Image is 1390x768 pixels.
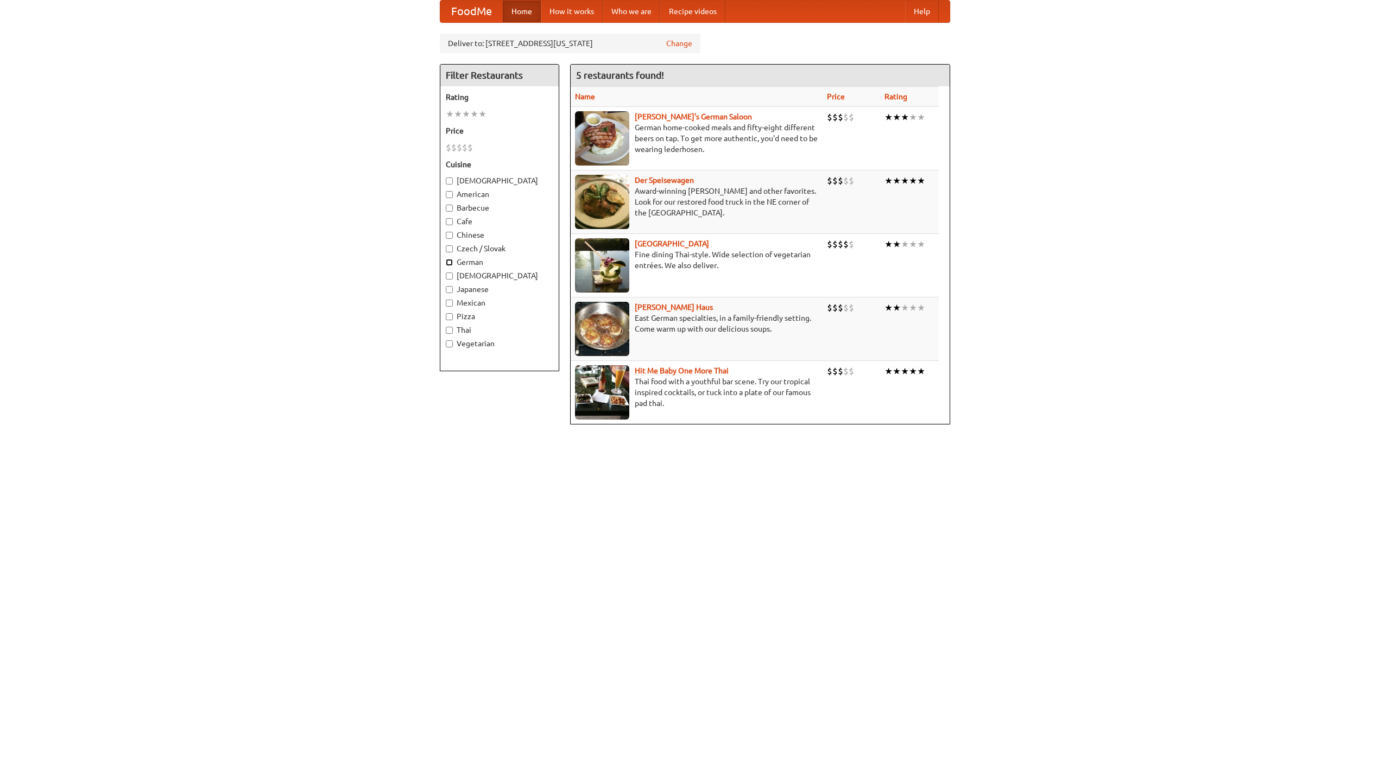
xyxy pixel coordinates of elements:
a: [GEOGRAPHIC_DATA] [635,239,709,248]
li: ★ [470,108,478,120]
li: $ [843,111,849,123]
a: [PERSON_NAME]'s German Saloon [635,112,752,121]
li: $ [457,142,462,154]
li: $ [827,175,832,187]
a: FoodMe [440,1,503,22]
li: ★ [893,238,901,250]
input: Vegetarian [446,340,453,347]
li: $ [827,238,832,250]
li: $ [849,302,854,314]
input: Mexican [446,300,453,307]
p: Fine dining Thai-style. Wide selection of vegetarian entrées. We also deliver. [575,249,818,271]
a: Recipe videos [660,1,725,22]
label: Cafe [446,216,553,227]
a: How it works [541,1,603,22]
a: Help [905,1,939,22]
li: ★ [917,111,925,123]
li: ★ [909,365,917,377]
img: satay.jpg [575,238,629,293]
li: $ [849,365,854,377]
p: Award-winning [PERSON_NAME] and other favorites. Look for our restored food truck in the NE corne... [575,186,818,218]
label: Vegetarian [446,338,553,349]
li: ★ [901,302,909,314]
li: $ [843,365,849,377]
li: ★ [884,238,893,250]
li: $ [838,302,843,314]
li: ★ [446,108,454,120]
p: German home-cooked meals and fifty-eight different beers on tap. To get more authentic, you'd nee... [575,122,818,155]
label: German [446,257,553,268]
li: ★ [478,108,486,120]
li: ★ [901,238,909,250]
li: ★ [917,175,925,187]
div: Deliver to: [STREET_ADDRESS][US_STATE] [440,34,700,53]
li: ★ [909,238,917,250]
li: ★ [454,108,462,120]
li: $ [827,365,832,377]
img: speisewagen.jpg [575,175,629,229]
li: $ [827,111,832,123]
p: East German specialties, in a family-friendly setting. Come warm up with our delicious soups. [575,313,818,334]
li: $ [832,238,838,250]
li: $ [827,302,832,314]
li: ★ [884,175,893,187]
a: Name [575,92,595,101]
li: $ [832,365,838,377]
li: $ [849,111,854,123]
a: Change [666,38,692,49]
p: Thai food with a youthful bar scene. Try our tropical inspired cocktails, or tuck into a plate of... [575,376,818,409]
h5: Rating [446,92,553,103]
img: kohlhaus.jpg [575,302,629,356]
a: Price [827,92,845,101]
label: Japanese [446,284,553,295]
li: $ [849,175,854,187]
li: ★ [893,365,901,377]
li: $ [843,302,849,314]
input: Czech / Slovak [446,245,453,252]
li: $ [832,302,838,314]
a: Who we are [603,1,660,22]
li: ★ [909,175,917,187]
h4: Filter Restaurants [440,65,559,86]
li: ★ [893,111,901,123]
li: $ [843,175,849,187]
li: ★ [917,302,925,314]
input: American [446,191,453,198]
h5: Price [446,125,553,136]
li: $ [832,175,838,187]
a: Hit Me Baby One More Thai [635,366,729,375]
li: ★ [884,111,893,123]
ng-pluralize: 5 restaurants found! [576,70,664,80]
label: Pizza [446,311,553,322]
input: German [446,259,453,266]
input: Barbecue [446,205,453,212]
li: $ [446,142,451,154]
h5: Cuisine [446,159,553,170]
li: $ [838,175,843,187]
li: $ [832,111,838,123]
li: ★ [462,108,470,120]
label: Mexican [446,297,553,308]
label: [DEMOGRAPHIC_DATA] [446,270,553,281]
li: ★ [884,302,893,314]
input: Japanese [446,286,453,293]
li: ★ [909,111,917,123]
li: $ [451,142,457,154]
input: [DEMOGRAPHIC_DATA] [446,272,453,280]
a: Der Speisewagen [635,176,694,185]
b: [PERSON_NAME] Haus [635,303,713,312]
input: [DEMOGRAPHIC_DATA] [446,177,453,185]
label: Thai [446,325,553,335]
li: ★ [901,175,909,187]
label: Barbecue [446,202,553,213]
li: ★ [901,111,909,123]
li: ★ [893,302,901,314]
li: ★ [901,365,909,377]
li: ★ [917,365,925,377]
input: Chinese [446,232,453,239]
li: $ [838,365,843,377]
